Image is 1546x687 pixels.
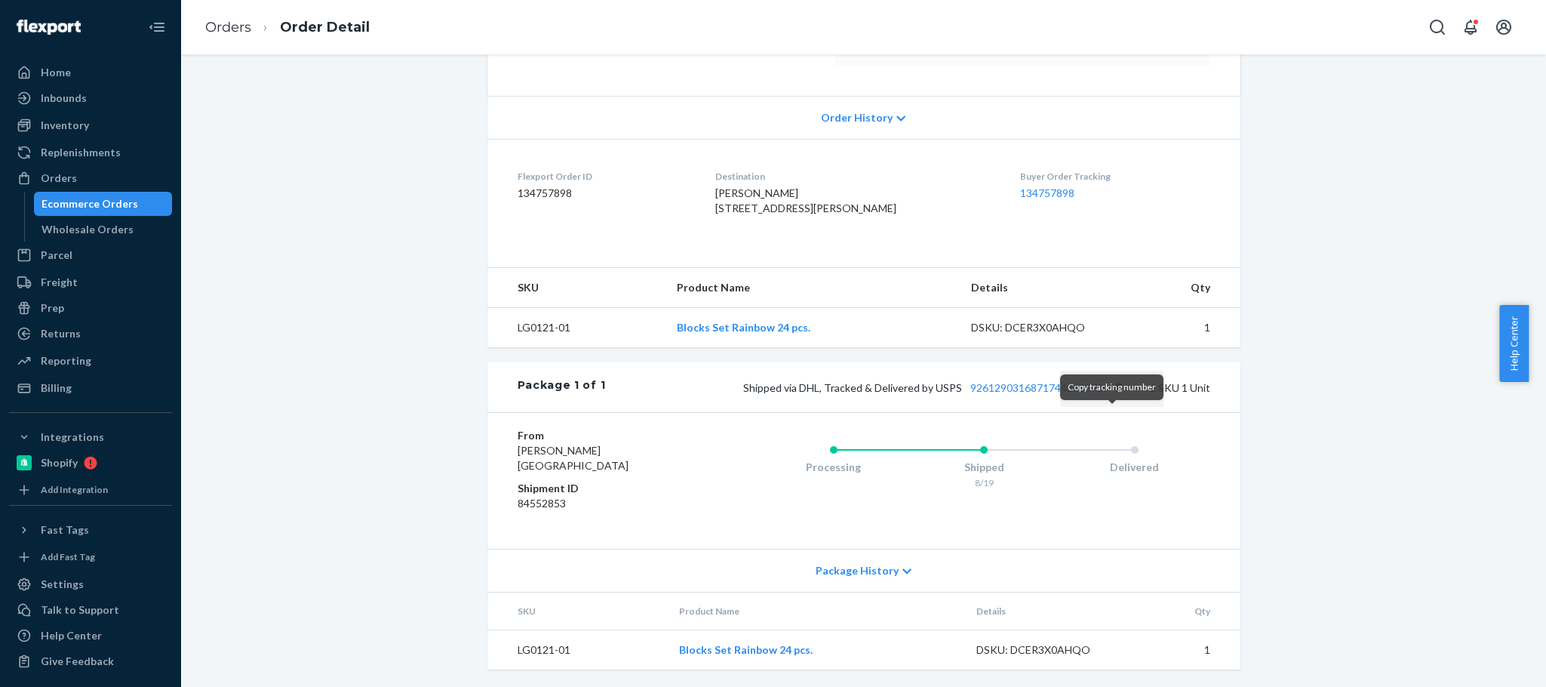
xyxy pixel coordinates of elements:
[964,593,1130,630] th: Details
[9,166,172,190] a: Orders
[605,377,1209,397] div: 1 SKU 1 Unit
[142,12,172,42] button: Close Navigation
[1130,630,1240,670] td: 1
[41,577,84,592] div: Settings
[487,268,665,308] th: SKU
[9,518,172,542] button: Fast Tags
[1068,381,1156,393] span: Copy tracking number
[41,222,134,237] div: Wholesale Orders
[1455,12,1486,42] button: Open notifications
[9,60,172,85] a: Home
[667,593,965,630] th: Product Name
[9,548,172,566] a: Add Fast Tag
[34,217,173,242] a: Wholesale Orders
[41,483,108,496] div: Add Integration
[34,192,173,216] a: Ecommerce Orders
[41,65,71,80] div: Home
[9,349,172,373] a: Reporting
[665,268,959,308] th: Product Name
[9,296,172,320] a: Prep
[41,380,72,396] div: Billing
[41,145,121,160] div: Replenishments
[41,196,138,211] div: Ecommerce Orders
[41,300,64,316] div: Prep
[1422,12,1452,42] button: Open Search Box
[1489,12,1519,42] button: Open account menu
[41,602,119,618] div: Talk to Support
[9,113,172,137] a: Inventory
[743,381,1129,394] span: Shipped via DHL, Tracked & Delivered by USPS
[9,376,172,400] a: Billing
[9,425,172,449] button: Integrations
[959,268,1125,308] th: Details
[1124,268,1240,308] th: Qty
[9,481,172,499] a: Add Integration
[758,460,909,475] div: Processing
[970,381,1103,394] a: 9261290316871744862873
[518,377,606,397] div: Package 1 of 1
[971,320,1113,335] div: DSKU: DCER3X0AHQO
[1124,308,1240,348] td: 1
[908,460,1059,475] div: Shipped
[9,322,172,346] a: Returns
[41,171,77,186] div: Orders
[9,598,172,622] a: Talk to Support
[41,628,102,643] div: Help Center
[715,170,996,183] dt: Destination
[17,20,81,35] img: Flexport logo
[487,593,667,630] th: SKU
[41,118,89,133] div: Inventory
[41,275,78,290] div: Freight
[205,19,251,35] a: Orders
[1020,186,1074,199] a: 134757898
[193,5,382,50] ol: breadcrumbs
[908,476,1059,489] div: 8/19
[816,563,899,578] span: Package History
[9,140,172,165] a: Replenishments
[976,642,1118,658] div: DSKU: DCER3X0AHQO
[487,630,667,670] td: LG0121-01
[9,649,172,673] button: Give Feedback
[9,572,172,596] a: Settings
[715,186,896,214] span: [PERSON_NAME] [STREET_ADDRESS][PERSON_NAME]
[280,19,370,35] a: Order Detail
[9,243,172,267] a: Parcel
[487,308,665,348] td: LG0121-01
[41,353,91,368] div: Reporting
[821,110,893,125] span: Order History
[9,624,172,648] a: Help Center
[518,428,698,443] dt: From
[9,86,172,110] a: Inbounds
[41,455,78,470] div: Shopify
[41,91,87,106] div: Inbounds
[41,522,89,538] div: Fast Tags
[41,430,104,445] div: Integrations
[1020,170,1210,183] dt: Buyer Order Tracking
[41,248,72,263] div: Parcel
[41,326,81,341] div: Returns
[518,481,698,496] dt: Shipment ID
[41,654,114,669] div: Give Feedback
[9,270,172,294] a: Freight
[9,451,172,475] a: Shopify
[518,170,692,183] dt: Flexport Order ID
[677,321,810,334] a: Blocks Set Rainbow 24 pcs.
[679,643,813,656] a: Blocks Set Rainbow 24 pcs.
[1059,460,1210,475] div: Delivered
[1130,593,1240,630] th: Qty
[1499,305,1529,382] button: Help Center
[518,496,698,511] dd: 84552853
[518,444,629,472] span: [PERSON_NAME] [GEOGRAPHIC_DATA]
[41,550,95,563] div: Add Fast Tag
[518,186,692,201] dd: 134757898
